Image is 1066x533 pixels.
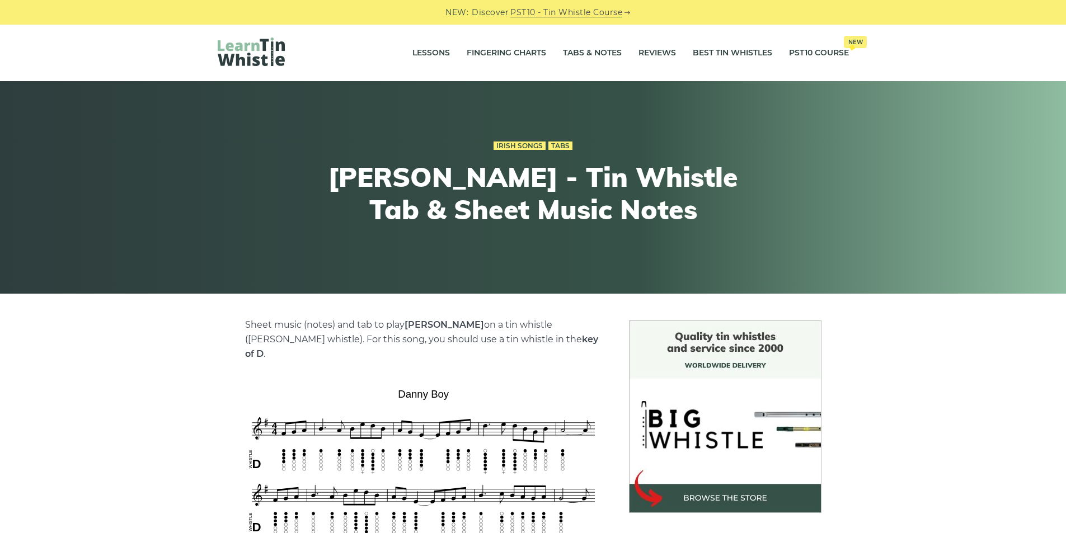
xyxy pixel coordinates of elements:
[563,39,622,67] a: Tabs & Notes
[548,141,572,150] a: Tabs
[467,39,546,67] a: Fingering Charts
[405,319,484,330] strong: [PERSON_NAME]
[638,39,676,67] a: Reviews
[245,318,602,361] p: Sheet music (notes) and tab to play on a tin whistle ([PERSON_NAME] whistle). For this song, you ...
[218,37,285,66] img: LearnTinWhistle.com
[789,39,849,67] a: PST10 CourseNew
[327,161,739,225] h1: [PERSON_NAME] - Tin Whistle Tab & Sheet Music Notes
[494,141,546,150] a: Irish Songs
[693,39,772,67] a: Best Tin Whistles
[629,320,821,513] img: BigWhistle Tin Whistle Store
[844,36,867,48] span: New
[245,334,598,359] strong: key of D
[412,39,450,67] a: Lessons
